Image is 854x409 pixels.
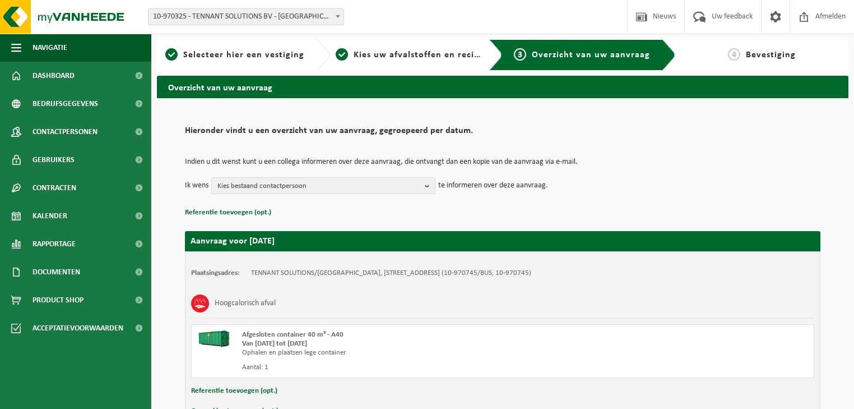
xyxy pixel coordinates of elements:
a: 2Kies uw afvalstoffen en recipiënten [336,48,481,62]
span: Gebruikers [33,146,75,174]
p: te informeren over deze aanvraag. [438,177,548,194]
strong: Aanvraag voor [DATE] [191,237,275,246]
iframe: chat widget [6,384,187,409]
span: 2 [336,48,348,61]
a: 1Selecteer hier een vestiging [163,48,308,62]
span: Contactpersonen [33,118,98,146]
td: TENNANT SOLUTIONS/[GEOGRAPHIC_DATA], [STREET_ADDRESS] (10-970745/BUS, 10-970745) [251,269,531,278]
span: Navigatie [33,34,67,62]
h2: Overzicht van uw aanvraag [157,76,848,98]
span: Kies bestaand contactpersoon [217,178,420,195]
span: Selecteer hier een vestiging [183,50,304,59]
strong: Van [DATE] tot [DATE] [242,340,307,347]
span: Kies uw afvalstoffen en recipiënten [354,50,508,59]
div: Ophalen en plaatsen lege container [242,348,547,357]
button: Kies bestaand contactpersoon [211,177,435,194]
h2: Hieronder vindt u een overzicht van uw aanvraag, gegroepeerd per datum. [185,126,820,141]
span: Rapportage [33,230,76,258]
span: 3 [514,48,526,61]
button: Referentie toevoegen (opt.) [191,384,277,398]
span: Bedrijfsgegevens [33,90,98,118]
p: Indien u dit wenst kunt u een collega informeren over deze aanvraag, die ontvangt dan een kopie v... [185,158,820,166]
span: Overzicht van uw aanvraag [532,50,650,59]
span: Documenten [33,258,80,286]
button: Referentie toevoegen (opt.) [185,205,271,220]
span: Afgesloten container 40 m³ - A40 [242,331,344,338]
span: Contracten [33,174,76,202]
span: 10-970325 - TENNANT SOLUTIONS BV - MECHELEN [148,8,344,25]
span: Dashboard [33,62,75,90]
span: Acceptatievoorwaarden [33,314,123,342]
span: 4 [728,48,740,61]
span: Product Shop [33,286,83,314]
img: HK-XA-40-GN-00.png [197,330,231,347]
span: 1 [165,48,178,61]
div: Aantal: 1 [242,363,547,372]
p: Ik wens [185,177,208,194]
span: Kalender [33,202,67,230]
h3: Hoogcalorisch afval [215,295,276,313]
span: 10-970325 - TENNANT SOLUTIONS BV - MECHELEN [148,9,344,25]
span: Bevestiging [746,50,796,59]
strong: Plaatsingsadres: [191,269,240,277]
